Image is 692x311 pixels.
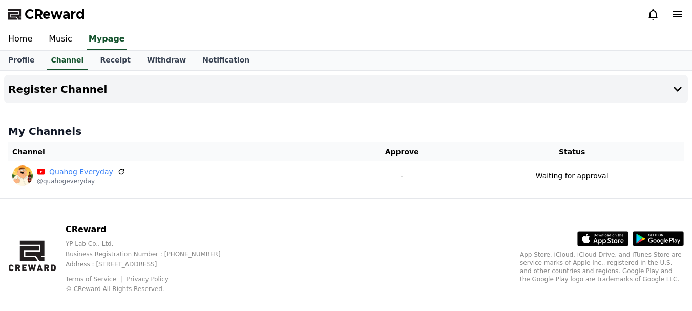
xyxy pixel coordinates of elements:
p: Business Registration Number : [PHONE_NUMBER] [66,250,237,258]
p: App Store, iCloud, iCloud Drive, and iTunes Store are service marks of Apple Inc., registered in ... [520,251,684,283]
p: © CReward All Rights Reserved. [66,285,237,293]
p: Address : [STREET_ADDRESS] [66,260,237,268]
button: Register Channel [4,75,688,103]
th: Status [460,142,684,161]
a: Quahog Everyday [49,167,113,177]
h4: Register Channel [8,84,107,95]
p: YP Lab Co., Ltd. [66,240,237,248]
a: Notification [194,51,258,70]
h4: My Channels [8,124,684,138]
a: CReward [8,6,85,23]
a: Withdraw [139,51,194,70]
th: Channel [8,142,344,161]
p: @quahogeveryday [37,177,125,185]
a: Music [40,29,80,50]
p: - [348,171,456,181]
img: Quahog Everyday [12,165,33,186]
th: Approve [344,142,460,161]
a: Channel [47,51,88,70]
a: Receipt [92,51,139,70]
p: CReward [66,223,237,236]
p: Waiting for approval [536,171,609,181]
a: Terms of Service [66,276,124,283]
span: CReward [25,6,85,23]
a: Mypage [87,29,127,50]
a: Privacy Policy [127,276,169,283]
